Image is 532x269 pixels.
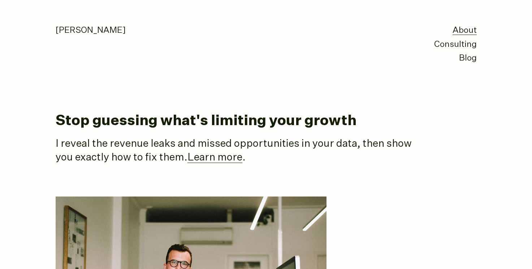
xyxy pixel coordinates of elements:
a: [PERSON_NAME] [56,26,126,35]
p: I reveal the revenue leaks and missed opportunities in your data, then show you exactly how to fi... [56,137,417,165]
h1: Stop guessing what's limiting your growth [56,113,477,129]
a: Blog [459,54,477,62]
nav: primary [434,24,477,66]
a: About [453,26,477,35]
a: Consulting [434,40,477,49]
a: Learn more [187,153,242,163]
